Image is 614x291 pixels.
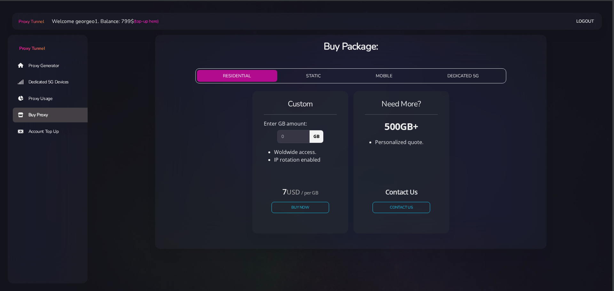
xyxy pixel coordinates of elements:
div: Enter GB amount: [260,120,341,127]
li: Woldwide access. [274,148,337,156]
span: GB [309,130,323,143]
span: Proxy Tunnel [19,19,44,25]
button: STATIC [280,70,347,82]
a: Dedicated 5G Devices [13,75,93,89]
input: 0 [277,130,310,143]
a: Proxy Tunnel [8,35,88,52]
h4: Need More? [365,99,438,109]
button: DEDICATED 5G [421,70,505,82]
li: IP rotation enabled [274,156,337,164]
button: Buy Now [272,202,329,213]
h3: 500GB+ [365,120,438,133]
a: Proxy Tunnel [17,16,44,27]
a: Account Top Up [13,124,93,139]
a: (top-up here) [134,18,159,25]
small: USD [287,188,300,196]
a: CONTACT US [373,202,430,213]
small: Contact Us [385,188,417,196]
li: Personalized quote. [375,138,438,146]
a: Proxy Usage [13,91,93,106]
button: MOBILE [350,70,419,82]
a: Buy Proxy [13,108,93,122]
button: RESIDENTIAL [197,70,278,82]
iframe: Webchat Widget [577,254,606,283]
h4: 7 [272,186,329,197]
li: Welcome georgeo1. Balance: 799$ [44,18,159,25]
a: Proxy Generator [13,58,93,73]
h3: Buy Package: [160,40,541,53]
a: Logout [576,15,594,27]
small: / per GB [301,189,318,196]
span: Proxy Tunnel [19,45,45,51]
h4: Custom [264,99,337,109]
